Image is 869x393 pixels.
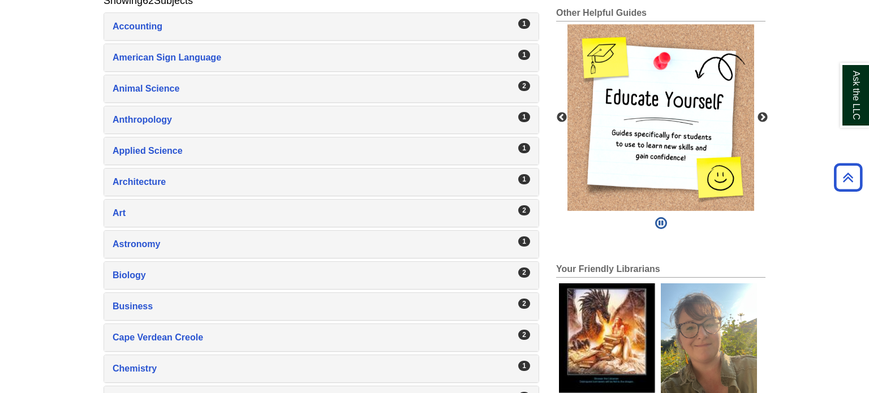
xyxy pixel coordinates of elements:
div: 1 [518,174,530,184]
h2: Other Helpful Guides [556,8,765,21]
a: Animal Science [113,81,530,97]
button: Previous [556,112,567,123]
button: Pause [652,211,670,236]
a: Astronomy [113,236,530,252]
div: 1 [518,143,530,153]
div: 1 [518,361,530,371]
div: 1 [518,19,530,29]
div: 2 [518,267,530,278]
a: Business [113,299,530,314]
div: 1 [518,236,530,247]
div: 2 [518,81,530,91]
h2: Your Friendly Librarians [556,264,765,278]
a: Chemistry [113,361,530,377]
div: 2 [518,299,530,309]
a: Accounting [113,19,530,34]
a: Architecture [113,174,530,190]
a: Cape Verdean Creole [113,330,530,346]
a: Applied Science [113,143,530,159]
img: Melanie Johnson's picture [559,283,655,393]
a: Back to Top [830,170,866,185]
button: Next [757,112,768,123]
div: 1 [518,50,530,60]
div: 2 [518,330,530,340]
div: 1 [518,112,530,122]
a: Biology [113,267,530,283]
div: 2 [518,205,530,215]
a: Art [113,205,530,221]
img: Educate yourself! Guides specifically for students to use to learn new skills and gain confidence! [567,24,754,211]
a: Anthropology [113,112,530,128]
a: American Sign Language [113,50,530,66]
div: This box contains rotating images [567,24,754,211]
